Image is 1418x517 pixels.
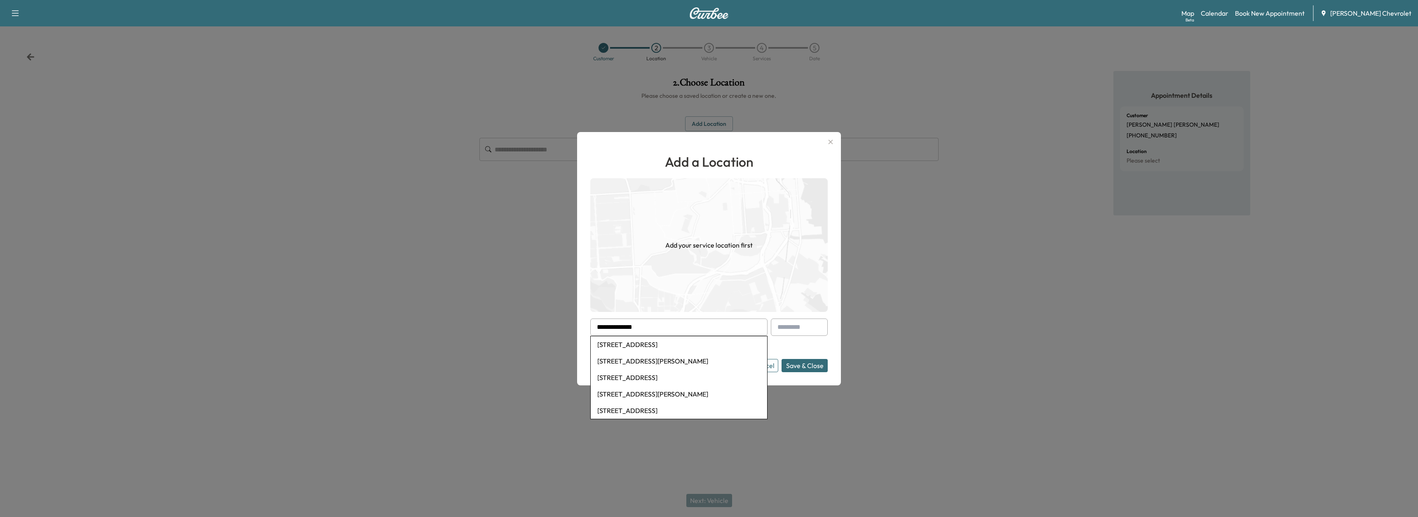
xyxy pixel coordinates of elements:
[591,336,767,353] li: [STREET_ADDRESS]
[1201,8,1228,18] a: Calendar
[665,240,753,250] h1: Add your service location first
[689,7,729,19] img: Curbee Logo
[1330,8,1411,18] span: [PERSON_NAME] Chevrolet
[591,386,767,402] li: [STREET_ADDRESS][PERSON_NAME]
[590,178,828,312] img: empty-map-CL6vilOE.png
[1181,8,1194,18] a: MapBeta
[591,369,767,386] li: [STREET_ADDRESS]
[782,359,828,372] button: Save & Close
[1186,17,1194,23] div: Beta
[590,152,828,172] h1: Add a Location
[591,353,767,369] li: [STREET_ADDRESS][PERSON_NAME]
[591,402,767,419] li: [STREET_ADDRESS]
[1235,8,1305,18] a: Book New Appointment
